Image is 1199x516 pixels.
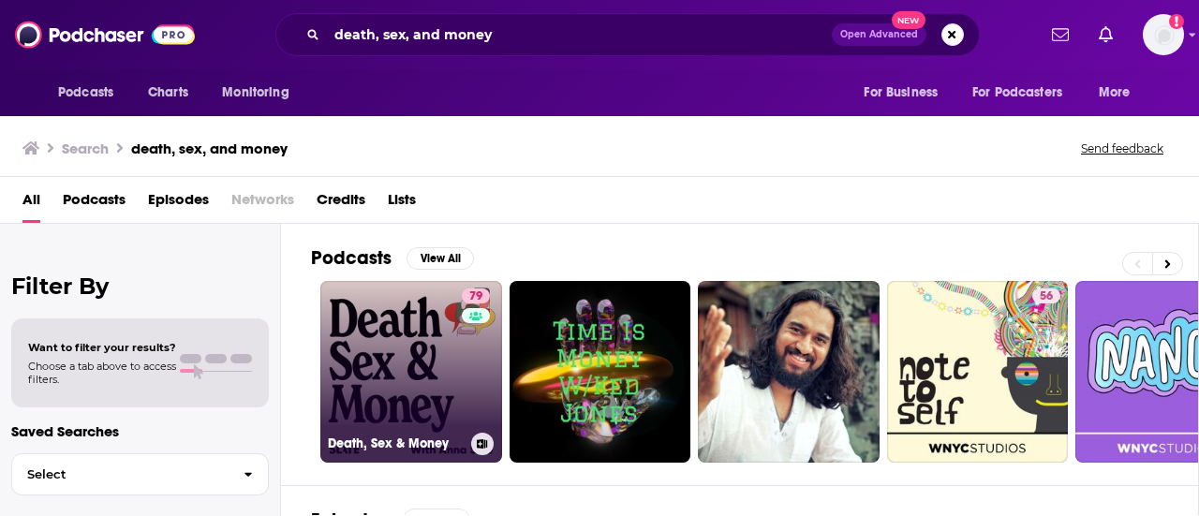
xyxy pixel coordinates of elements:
[15,17,195,52] img: Podchaser - Follow, Share and Rate Podcasts
[1143,14,1184,55] span: Logged in as mdekoning
[131,140,288,157] h3: death, sex, and money
[28,360,176,386] span: Choose a tab above to access filters.
[1032,288,1060,303] a: 56
[1086,75,1154,111] button: open menu
[1040,287,1053,306] span: 56
[11,422,269,440] p: Saved Searches
[972,80,1062,106] span: For Podcasters
[832,23,926,46] button: Open AdvancedNew
[1169,14,1184,29] svg: Add a profile image
[311,246,474,270] a: PodcastsView All
[1075,140,1169,156] button: Send feedback
[327,20,832,50] input: Search podcasts, credits, & more...
[1099,80,1131,106] span: More
[148,80,188,106] span: Charts
[58,80,113,106] span: Podcasts
[136,75,200,111] a: Charts
[960,75,1089,111] button: open menu
[63,184,126,223] a: Podcasts
[12,468,229,480] span: Select
[328,435,464,451] h3: Death, Sex & Money
[28,341,176,354] span: Want to filter your results?
[148,184,209,223] a: Episodes
[840,30,918,39] span: Open Advanced
[11,453,269,495] button: Select
[45,75,138,111] button: open menu
[11,273,269,300] h2: Filter By
[1044,19,1076,51] a: Show notifications dropdown
[275,13,980,56] div: Search podcasts, credits, & more...
[62,140,109,157] h3: Search
[887,281,1069,463] a: 56
[231,184,294,223] span: Networks
[864,80,938,106] span: For Business
[22,184,40,223] a: All
[317,184,365,223] a: Credits
[892,11,925,29] span: New
[1091,19,1120,51] a: Show notifications dropdown
[311,246,392,270] h2: Podcasts
[462,288,490,303] a: 79
[222,80,289,106] span: Monitoring
[320,281,502,463] a: 79Death, Sex & Money
[1143,14,1184,55] button: Show profile menu
[407,247,474,270] button: View All
[851,75,961,111] button: open menu
[388,184,416,223] a: Lists
[469,287,482,306] span: 79
[1143,14,1184,55] img: User Profile
[209,75,313,111] button: open menu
